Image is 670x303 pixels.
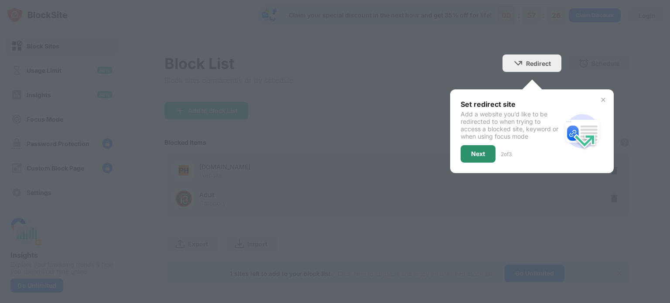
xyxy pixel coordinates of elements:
[461,110,561,140] div: Add a website you’d like to be redirected to when trying to access a blocked site, keyword or whe...
[501,151,512,157] div: 2 of 3
[600,96,607,103] img: x-button.svg
[561,110,603,152] img: redirect.svg
[471,150,485,157] div: Next
[526,60,551,67] div: Redirect
[461,100,561,109] div: Set redirect site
